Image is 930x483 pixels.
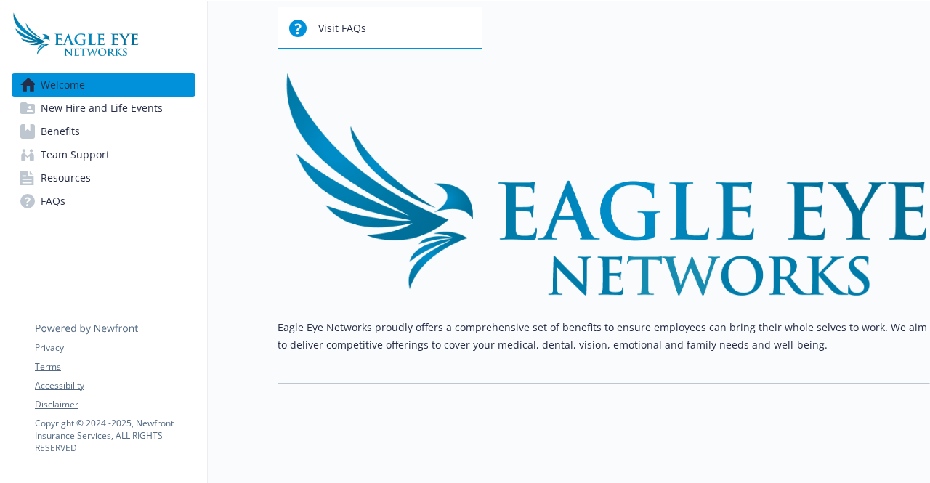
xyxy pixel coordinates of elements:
a: Privacy [35,341,195,354]
span: Visit FAQs [318,15,366,42]
a: FAQs [12,190,195,213]
a: New Hire and Life Events [12,97,195,120]
p: Eagle Eye Networks proudly offers a comprehensive set of benefits to ensure employees can bring t... [278,319,930,354]
span: Resources [41,166,91,190]
span: Team Support [41,143,110,166]
a: Benefits [12,120,195,143]
span: FAQs [41,190,65,213]
span: Benefits [41,120,80,143]
span: Welcome [41,73,85,97]
a: Terms [35,360,195,373]
a: Disclaimer [35,398,195,411]
a: Resources [12,166,195,190]
img: overview page banner [278,72,930,296]
a: Welcome [12,73,195,97]
span: New Hire and Life Events [41,97,163,120]
button: Visit FAQs [278,7,482,49]
p: Copyright © 2024 - 2025 , Newfront Insurance Services, ALL RIGHTS RESERVED [35,417,195,454]
a: Accessibility [35,379,195,392]
a: Team Support [12,143,195,166]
